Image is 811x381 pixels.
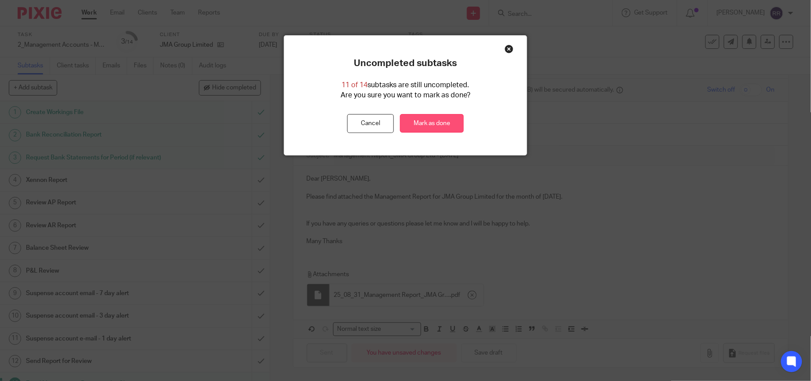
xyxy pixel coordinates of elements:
div: Close this dialog window [505,44,514,53]
p: subtasks are still uncompleted. [341,80,469,90]
p: Uncompleted subtasks [354,58,457,69]
button: Cancel [347,114,394,133]
span: 11 of 14 [341,81,367,89]
a: Mark as done [400,114,464,133]
p: Are you sure you want to mark as done? [341,90,470,100]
